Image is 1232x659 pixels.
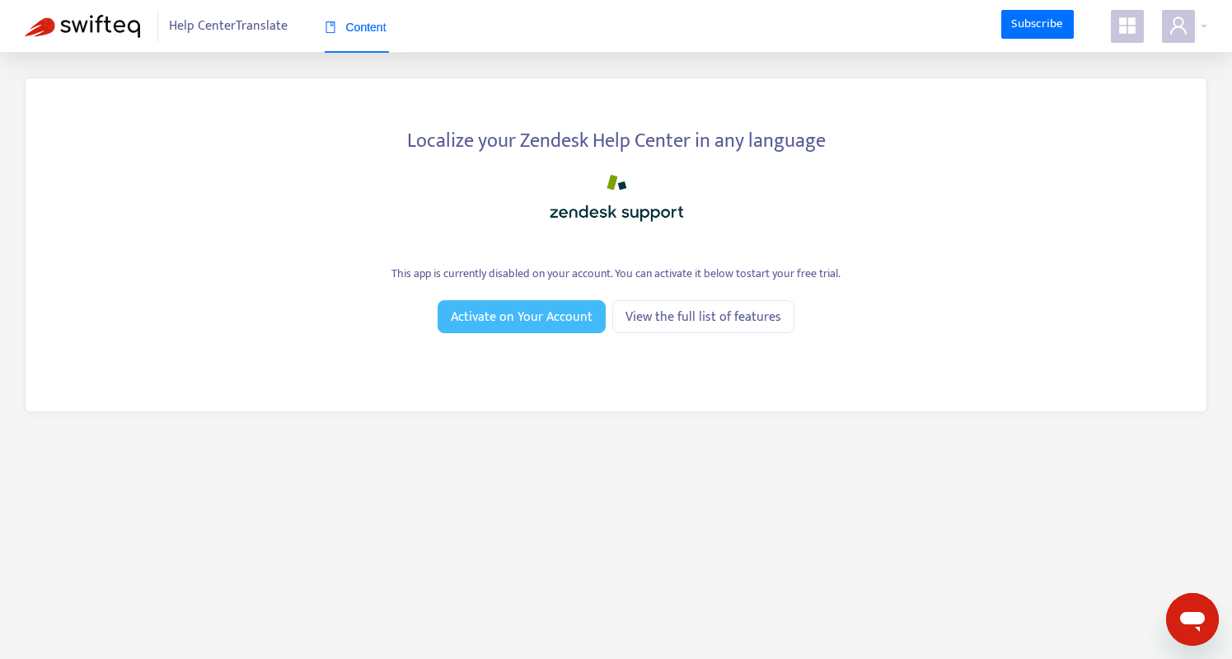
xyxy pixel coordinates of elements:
span: appstore [1117,16,1137,35]
span: Content [325,21,386,34]
span: Activate on Your Account [451,307,593,327]
a: Subscribe [1001,10,1074,40]
iframe: Button to launch messaging window [1166,593,1219,646]
div: Localize your Zendesk Help Center in any language [50,120,1182,156]
span: Help Center Translate [169,11,288,42]
span: user [1169,16,1188,35]
img: Swifteq [25,15,140,38]
button: Activate on Your Account [438,300,606,333]
div: This app is currently disabled on your account. You can activate it below to start your free trial . [50,265,1182,282]
a: View the full list of features [612,300,794,333]
img: zendesk_support_logo.png [534,168,699,228]
span: View the full list of features [625,307,781,327]
span: book [325,21,336,33]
